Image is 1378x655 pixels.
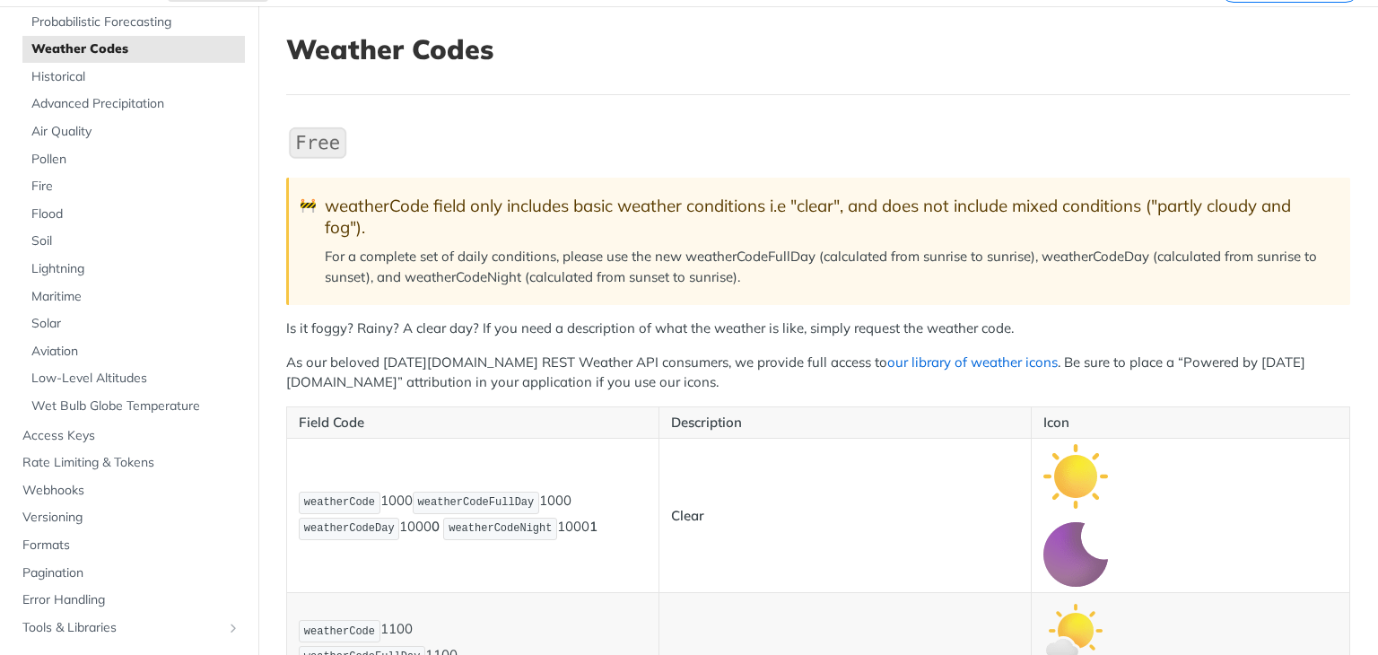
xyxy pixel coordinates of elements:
a: Weather Codes [22,36,245,63]
span: Probabilistic Forecasting [31,13,240,31]
a: Solar [22,310,245,337]
a: Pollen [22,146,245,173]
span: Expand image [1043,621,1108,638]
img: clear_day [1043,444,1108,509]
span: Soil [31,232,240,250]
p: For a complete set of daily conditions, please use the new weatherCodeFullDay (calculated from su... [325,247,1332,287]
span: Maritime [31,288,240,306]
a: Lightning [22,256,245,283]
a: Aviation [22,338,245,365]
a: Wet Bulb Globe Temperature [22,393,245,420]
span: Formats [22,537,240,555]
p: Description [671,413,1019,433]
span: Aviation [31,343,240,361]
a: Soil [22,228,245,255]
a: Rate Limiting & Tokens [13,450,245,476]
span: weatherCodeDay [304,522,395,535]
span: Low-Level Altitudes [31,370,240,388]
p: Field Code [299,413,647,433]
a: Error Handling [13,587,245,614]
div: weatherCode field only includes basic weather conditions i.e "clear", and does not include mixed ... [325,196,1332,238]
span: Expand image [1043,545,1108,562]
span: Solar [31,315,240,333]
span: Advanced Precipitation [31,95,240,113]
strong: 0 [432,518,440,535]
span: 🚧 [300,196,317,216]
strong: Clear [671,507,704,524]
span: weatherCodeFullDay [418,496,535,509]
span: Error Handling [22,591,240,609]
a: Historical [22,64,245,91]
a: Low-Level Altitudes [22,365,245,392]
a: Webhooks [13,477,245,504]
span: Versioning [22,509,240,527]
a: Maritime [22,284,245,310]
button: Show subpages for Tools & Libraries [226,621,240,635]
span: Webhooks [22,482,240,500]
span: Air Quality [31,123,240,141]
span: Wet Bulb Globe Temperature [31,397,240,415]
a: Formats [13,532,245,559]
p: 1000 1000 1000 1000 [299,490,647,542]
a: Tools & LibrariesShow subpages for Tools & Libraries [13,615,245,642]
span: Historical [31,68,240,86]
span: Rate Limiting & Tokens [22,454,240,472]
p: Icon [1043,413,1339,433]
a: Fire [22,173,245,200]
a: Advanced Precipitation [22,91,245,118]
a: Flood [22,201,245,228]
a: Versioning [13,504,245,531]
span: Pagination [22,564,240,582]
span: Weather Codes [31,40,240,58]
span: Expand image [1043,467,1108,484]
h1: Weather Codes [286,33,1350,65]
span: Tools & Libraries [22,619,222,637]
span: Fire [31,178,240,196]
a: Probabilistic Forecasting [22,9,245,36]
span: weatherCodeNight [449,522,552,535]
strong: 1 [589,518,597,535]
span: weatherCode [304,496,375,509]
p: As our beloved [DATE][DOMAIN_NAME] REST Weather API consumers, we provide full access to . Be sur... [286,353,1350,393]
img: clear_night [1043,522,1108,587]
a: Access Keys [13,423,245,450]
a: Air Quality [22,118,245,145]
p: Is it foggy? Rainy? A clear day? If you need a description of what the weather is like, simply re... [286,319,1350,339]
a: our library of weather icons [887,354,1058,371]
span: weatherCode [304,625,375,638]
span: Flood [31,205,240,223]
span: Lightning [31,260,240,278]
span: Pollen [31,151,240,169]
span: Access Keys [22,427,240,445]
a: Pagination [13,560,245,587]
